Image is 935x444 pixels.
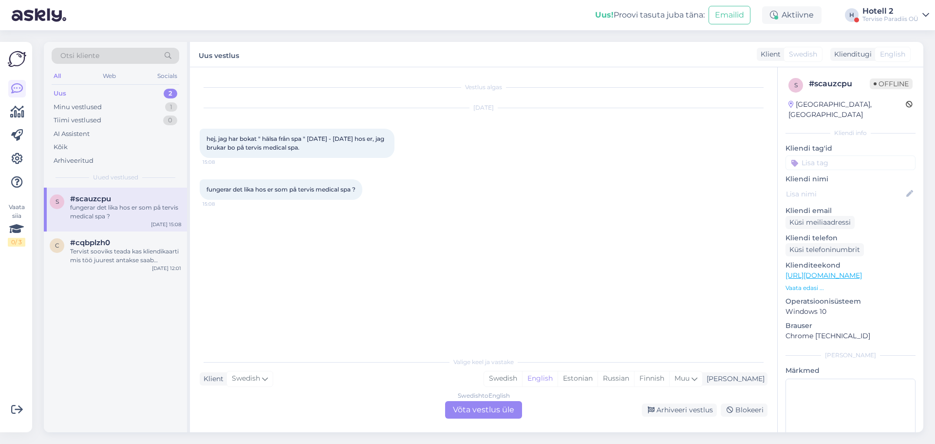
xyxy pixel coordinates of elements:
span: 15:08 [203,200,239,208]
p: Brauser [785,321,916,331]
div: Minu vestlused [54,102,102,112]
p: Klienditeekond [785,260,916,270]
p: Kliendi email [785,206,916,216]
div: 0 [163,116,177,125]
div: Proovi tasuta juba täna: [595,9,705,21]
div: Russian [598,371,634,386]
div: [PERSON_NAME] [785,351,916,360]
div: Tervise Paradiis OÜ [862,15,918,23]
div: Tervist sooviks teada kas kliendikaarti mis töö juurest antakse saab kasutada piljardi või bowlin... [70,247,181,265]
div: Hotell 2 [862,7,918,15]
div: Kõik [54,142,68,152]
div: [DATE] [200,103,767,112]
p: Windows 10 [785,307,916,317]
p: Vaata edasi ... [785,284,916,292]
div: Swedish to English [458,391,510,400]
div: Valige keel ja vastake [200,358,767,367]
div: Küsi meiliaadressi [785,216,855,229]
div: Finnish [634,371,669,386]
span: s [56,198,59,205]
input: Lisa nimi [786,189,904,199]
span: Swedish [232,373,260,384]
span: c [55,242,59,249]
div: 0 / 3 [8,238,25,247]
div: Aktiivne [762,6,822,24]
input: Lisa tag [785,155,916,170]
div: Arhiveeritud [54,156,93,166]
div: AI Assistent [54,129,90,139]
div: Klient [200,374,224,384]
div: H [845,8,859,22]
div: Küsi telefoninumbrit [785,243,864,256]
label: Uus vestlus [199,48,239,61]
div: Kliendi info [785,129,916,137]
span: s [794,81,798,89]
div: Tiimi vestlused [54,116,101,125]
a: Hotell 2Tervise Paradiis OÜ [862,7,929,23]
div: All [52,70,63,82]
p: Kliendi tag'id [785,143,916,154]
span: Swedish [789,49,817,59]
span: hej, jag har bokat " hälsa från spa " [DATE] - [DATE] hos er, jag brukar bo på tervis medical spa. [206,135,386,151]
a: [URL][DOMAIN_NAME] [785,271,862,280]
p: Kliendi telefon [785,233,916,243]
div: 1 [165,102,177,112]
div: English [522,371,558,386]
span: Muu [674,374,690,383]
div: 2 [164,89,177,98]
button: Emailid [709,6,750,24]
span: Uued vestlused [93,173,138,182]
div: Uus [54,89,66,98]
span: #scauzcpu [70,194,111,203]
div: Vaata siia [8,203,25,247]
div: Vestlus algas [200,83,767,92]
div: fungerar det lika hos er som på tervis medical spa ? [70,203,181,221]
div: # scauzcpu [809,78,870,90]
span: Otsi kliente [60,51,99,61]
p: Operatsioonisüsteem [785,296,916,307]
span: Offline [870,78,913,89]
div: Swedish [484,371,522,386]
span: 15:08 [203,158,239,166]
span: fungerar det lika hos er som på tervis medical spa ? [206,186,355,193]
div: Estonian [558,371,598,386]
div: [PERSON_NAME] [703,374,765,384]
p: Chrome [TECHNICAL_ID] [785,331,916,341]
div: [DATE] 15:08 [151,221,181,228]
b: Uus! [595,10,614,19]
p: Märkmed [785,366,916,376]
div: Web [101,70,118,82]
span: #cqbplzh0 [70,238,110,247]
div: [DATE] 12:01 [152,265,181,272]
div: Võta vestlus üle [445,401,522,419]
div: Klienditugi [830,49,872,59]
div: Blokeeri [721,404,767,417]
p: Kliendi nimi [785,174,916,184]
div: Socials [155,70,179,82]
div: Arhiveeri vestlus [642,404,717,417]
div: [GEOGRAPHIC_DATA], [GEOGRAPHIC_DATA] [788,99,906,120]
img: Askly Logo [8,50,26,68]
div: Klient [757,49,781,59]
span: English [880,49,905,59]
